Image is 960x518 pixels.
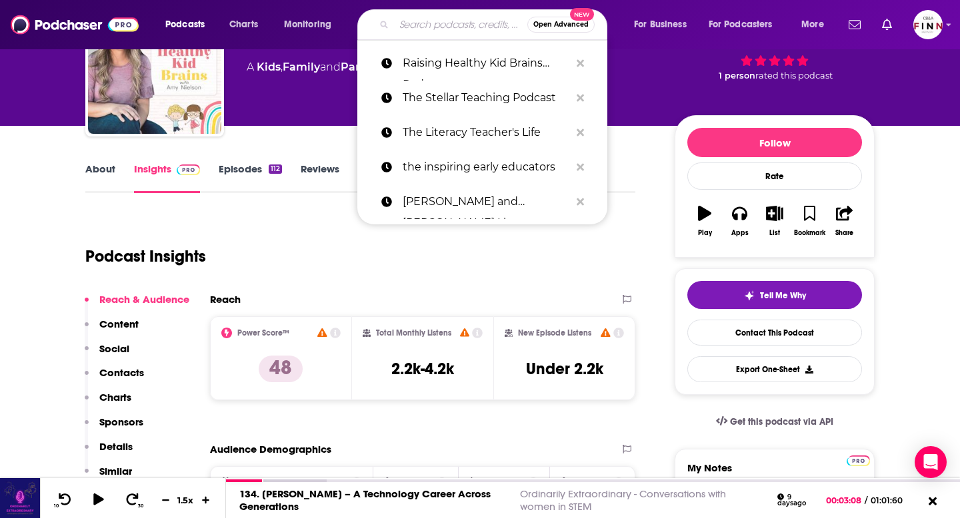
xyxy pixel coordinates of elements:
span: New [570,8,594,21]
a: InsightsPodchaser Pro [134,162,200,193]
a: Episodes112 [219,162,282,193]
button: Sponsors [85,415,143,440]
button: Reach & Audience [85,293,189,318]
span: Charts [229,15,258,34]
span: and [320,61,341,73]
button: open menu [275,14,349,35]
p: Melissa and Lori Love Literacy [403,184,570,219]
p: Contacts [99,366,144,379]
button: Play [687,197,722,245]
div: List [769,229,780,237]
span: 30 [138,503,143,509]
span: Parental Status [570,477,611,495]
button: Show profile menu [913,10,943,39]
button: Open AdvancedNew [527,17,595,33]
a: Ordinarily Extraordinary - Conversations with women in STEM [520,487,726,513]
a: The Stellar Teaching Podcast [357,81,607,115]
button: tell me why sparkleTell Me Why [687,281,862,309]
a: [PERSON_NAME] and [PERSON_NAME] Literacy [357,184,607,219]
h1: Podcast Insights [85,246,206,266]
span: 1 person [719,71,755,81]
div: Search podcasts, credits, & more... [370,9,620,40]
button: Follow [687,128,862,157]
p: Similar [99,465,132,477]
div: 112 [269,164,282,174]
span: , [281,61,283,73]
button: Export One-Sheet [687,356,862,382]
h2: Total Monthly Listens [376,328,451,338]
button: Apps [722,197,757,245]
span: Gender [233,477,263,486]
span: Tell Me Why [760,290,806,301]
span: Podcasts [165,15,205,34]
img: Podchaser Pro [177,164,200,175]
a: 134. [PERSON_NAME] – A Technology Career Across Generations [239,487,491,513]
button: Content [85,318,139,342]
button: open menu [792,14,841,35]
a: Raising Healthy Kid Brains [88,1,221,134]
img: Podchaser - Follow, Share and Rate Podcasts [11,12,139,37]
div: Apps [731,229,749,237]
div: A podcast [247,59,439,75]
label: My Notes [687,461,862,485]
p: Charts [99,391,131,403]
button: open menu [156,14,222,35]
div: Bookmark [794,229,825,237]
h2: Reach [210,293,241,306]
button: Bookmark [792,197,827,245]
button: Contacts [85,366,144,391]
a: Reviews [301,162,339,193]
p: the inspiring early educators [403,150,570,184]
p: Content [99,318,139,330]
button: Charts [85,391,131,415]
span: 01:01:60 [867,495,916,505]
span: Age [393,477,410,486]
a: Get this podcast via API [705,405,844,438]
div: Share [835,229,853,237]
p: Sponsors [99,415,143,428]
p: Raising Healthy Kid Brains Podcast [403,46,570,81]
button: open menu [625,14,703,35]
span: / [865,495,867,505]
a: Family [283,61,320,73]
div: 1 personrated this podcast [675,10,875,93]
h3: 2.2k-4.2k [391,359,454,379]
span: Open Advanced [533,21,589,28]
h3: Under 2.2k [526,359,603,379]
a: Kids [257,61,281,73]
h2: New Episode Listens [518,328,591,338]
a: The Literacy Teacher's Life [357,115,607,150]
a: Show notifications dropdown [877,13,897,36]
div: 9 days ago [777,493,816,507]
span: More [801,15,824,34]
div: 1.5 x [175,495,197,505]
p: Reach & Audience [99,293,189,306]
button: Similar [85,465,132,489]
button: 30 [121,492,146,509]
p: Social [99,342,129,355]
h2: Power Score™ [237,328,289,338]
span: 10 [54,503,59,509]
img: tell me why sparkle [744,290,755,301]
input: Search podcasts, credits, & more... [394,14,527,35]
span: Monitoring [284,15,331,34]
span: rated this podcast [755,71,833,81]
div: Rate [687,162,862,190]
a: Raising Healthy Kid Brains Podcast [357,46,607,81]
a: About [85,162,115,193]
button: Details [85,440,133,465]
h2: Audience Demographics [210,443,331,455]
a: Contact This Podcast [687,320,862,346]
a: Pro website [847,453,870,466]
p: The Literacy Teacher's Life [403,115,570,150]
button: List [757,197,792,245]
div: Open Intercom Messenger [915,446,947,478]
span: Logged in as FINNMadison [913,10,943,39]
a: the inspiring early educators [357,150,607,184]
button: Social [85,342,129,367]
p: Details [99,440,133,453]
button: Share [827,197,862,245]
img: User Profile [913,10,943,39]
div: Play [698,229,712,237]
